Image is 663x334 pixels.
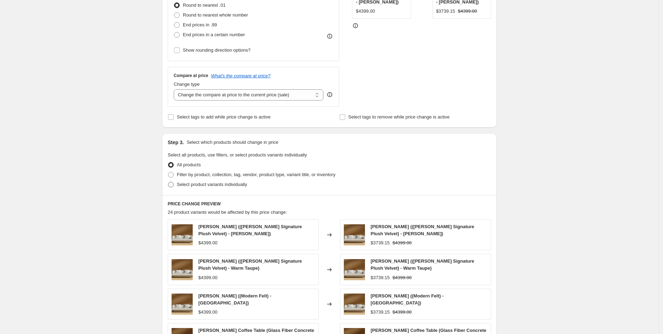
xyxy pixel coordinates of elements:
[198,293,271,306] span: [PERSON_NAME] ((Modern Felt) - [GEOGRAPHIC_DATA])
[168,152,307,158] span: Select all products, use filters, or select products variants individually
[356,8,375,15] div: $4399.00
[392,309,411,316] strike: $4399.00
[198,274,217,281] div: $4399.00
[371,309,390,316] div: $3739.15
[183,22,217,27] span: End prices in .99
[168,201,491,207] h6: PRICE CHANGE PREVIEW
[168,210,287,215] span: 24 product variants would be affected by this price change:
[177,114,271,120] span: Select tags to add while price change is active
[172,259,193,280] img: Maria-Sofa_ModernFelt_Alesund_1_80x.jpg
[371,274,390,281] div: $3739.15
[458,8,477,15] strike: $4399.00
[436,8,455,15] div: $3739.15
[172,224,193,245] img: Maria-Sofa_ModernFelt_Alesund_1_80x.jpg
[183,12,248,18] span: Round to nearest whole number
[183,2,225,8] span: Round to nearest .01
[183,47,250,53] span: Show rounding direction options?
[177,172,335,177] span: Filter by product, collection, tag, vendor, product type, variant title, or inventory
[177,182,247,187] span: Select product variants individually
[172,294,193,315] img: Maria-Sofa_ModernFelt_Alesund_1_80x.jpg
[326,91,333,98] div: help
[177,162,201,167] span: All products
[198,239,217,246] div: $4399.00
[198,309,217,316] div: $4399.00
[168,139,184,146] h2: Step 3.
[211,73,271,78] button: What's the compare at price?
[183,32,245,37] span: End prices in a certain number
[371,293,444,306] span: [PERSON_NAME] ((Modern Felt) - [GEOGRAPHIC_DATA])
[344,259,365,280] img: Maria-Sofa_ModernFelt_Alesund_1_80x.jpg
[198,258,302,271] span: [PERSON_NAME] (([PERSON_NAME] Signature Plush Velvet) - Warm Taupe)
[174,82,200,87] span: Change type
[392,274,411,281] strike: $4399.00
[198,224,302,236] span: [PERSON_NAME] (([PERSON_NAME] Signature Plush Velvet) - [PERSON_NAME])
[174,73,208,78] h3: Compare at price
[348,114,450,120] span: Select tags to remove while price change is active
[187,139,278,146] p: Select which products should change in price
[344,294,365,315] img: Maria-Sofa_ModernFelt_Alesund_1_80x.jpg
[392,239,411,246] strike: $4399.00
[371,224,474,236] span: [PERSON_NAME] (([PERSON_NAME] Signature Plush Velvet) - [PERSON_NAME])
[371,258,474,271] span: [PERSON_NAME] (([PERSON_NAME] Signature Plush Velvet) - Warm Taupe)
[371,239,390,246] div: $3739.15
[344,224,365,245] img: Maria-Sofa_ModernFelt_Alesund_1_80x.jpg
